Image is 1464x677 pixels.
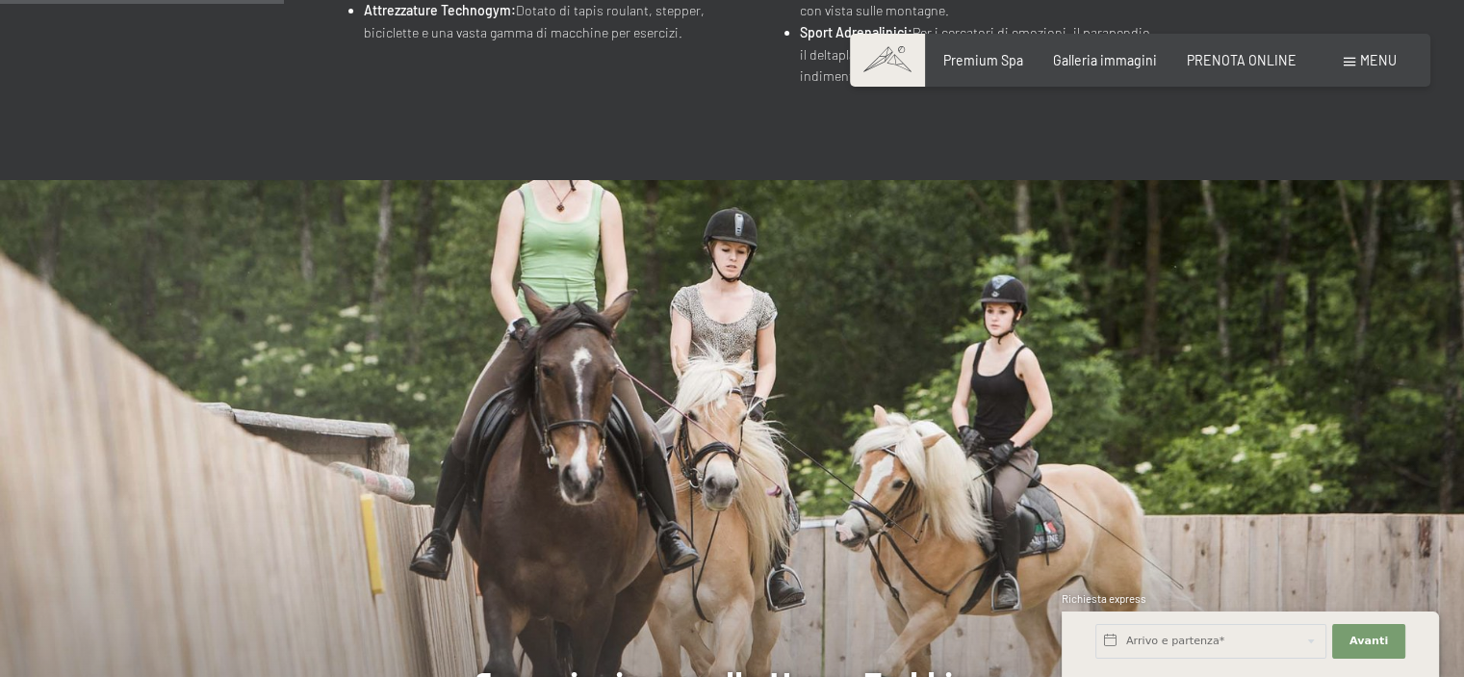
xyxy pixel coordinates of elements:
span: Consenso marketing* [546,384,691,404]
span: Avanti [1349,634,1388,649]
button: Avanti [1332,624,1405,659]
a: PRENOTA ONLINE [1187,52,1297,68]
a: Premium Spa [943,52,1023,68]
span: Menu [1360,52,1397,68]
strong: Attrezzature Technogym: [364,2,516,18]
a: Galleria immagini [1053,52,1157,68]
span: 1 [1060,636,1064,649]
span: Richiesta express [1062,592,1146,605]
li: Per i cercatori di emozioni, il parapendio, il deltaplano, il rafting e il canyoning offrono espe... [800,22,1155,88]
strong: Sport Adrenalinici: [800,24,912,40]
